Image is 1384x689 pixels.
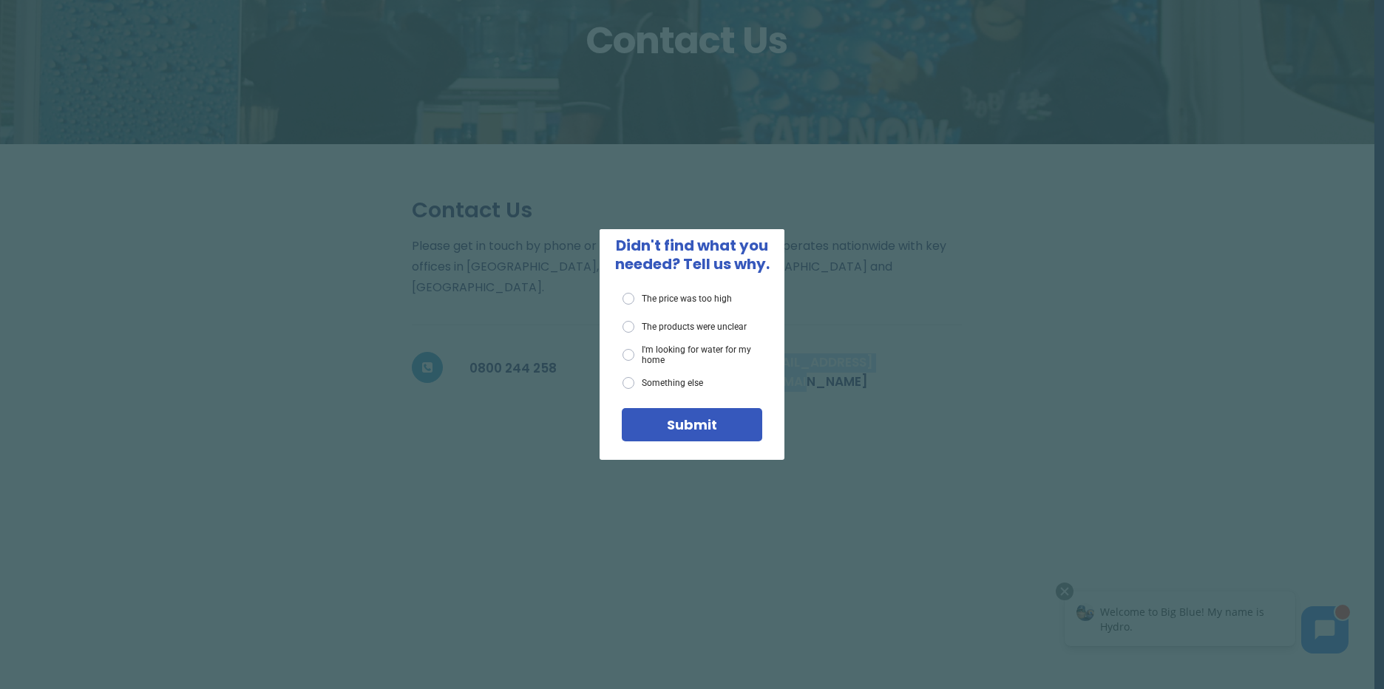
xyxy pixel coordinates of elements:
[623,344,762,366] label: I'm looking for water for my home
[51,25,215,54] span: Welcome to Big Blue! My name is Hydro.
[623,377,703,389] label: Something else
[623,321,747,333] label: The products were unclear
[27,24,45,41] img: Avatar
[623,293,732,305] label: The price was too high
[615,235,770,274] span: Didn't find what you needed? Tell us why.
[667,415,717,434] span: Submit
